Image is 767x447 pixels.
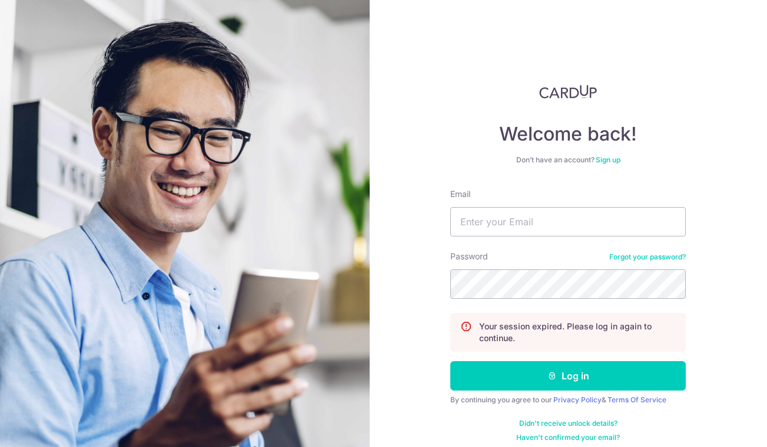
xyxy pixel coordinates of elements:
img: CardUp Logo [539,85,597,99]
h4: Welcome back! [450,122,686,146]
a: Haven't confirmed your email? [516,433,620,442]
div: By continuing you agree to our & [450,395,686,405]
a: Privacy Policy [553,395,602,404]
input: Enter your Email [450,207,686,236]
div: Don’t have an account? [450,155,686,165]
button: Log in [450,361,686,391]
a: Terms Of Service [607,395,666,404]
a: Didn't receive unlock details? [519,419,617,428]
a: Forgot your password? [609,252,686,262]
label: Password [450,251,488,262]
label: Email [450,188,470,200]
p: Your session expired. Please log in again to continue. [479,321,676,344]
a: Sign up [596,155,620,164]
